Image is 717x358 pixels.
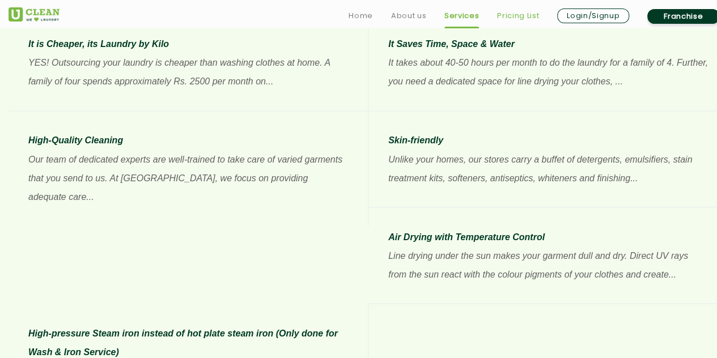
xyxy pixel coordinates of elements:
[388,131,708,150] p: Skin-friendly
[388,35,708,53] p: It Saves Time, Space & Water
[497,9,539,23] a: Pricing List
[28,53,348,91] p: YES! Outsourcing your laundry is cheaper than washing clothes at home. A family of four spends ap...
[388,53,708,91] p: It takes about 40-50 hours per month to do the laundry for a family of 4. Further, you need a ded...
[28,35,348,53] p: It is Cheaper, its Laundry by Kilo
[28,131,348,150] p: High-Quality Cleaning
[388,227,708,246] p: Air Drying with Temperature Control
[9,7,60,22] img: UClean Laundry and Dry Cleaning
[388,246,708,283] p: Line drying under the sun makes your garment dull and dry. Direct UV rays from the sun react with...
[391,9,426,23] a: About us
[444,9,479,23] a: Services
[349,9,373,23] a: Home
[557,8,629,23] a: Login/Signup
[28,150,348,206] p: Our team of dedicated experts are well-trained to take care of varied garments that you send to u...
[388,150,708,187] p: Unlike your homes, our stores carry a buffet of detergents, emulsifiers, stain treatment kits, so...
